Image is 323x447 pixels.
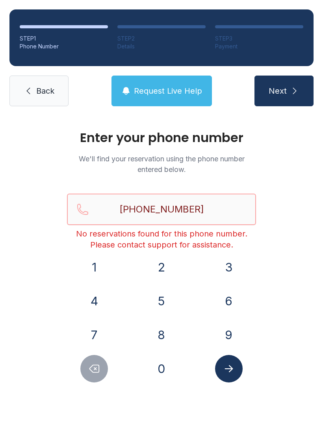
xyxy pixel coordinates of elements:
div: Phone Number [20,42,108,50]
span: Back [36,85,54,96]
span: Next [269,85,287,96]
button: 1 [80,253,108,281]
button: 0 [148,355,175,382]
div: STEP 3 [215,35,303,42]
div: Payment [215,42,303,50]
button: 8 [148,321,175,349]
button: 2 [148,253,175,281]
button: 6 [215,287,243,315]
button: 3 [215,253,243,281]
h1: Enter your phone number [67,131,256,144]
div: STEP 2 [117,35,206,42]
button: 4 [80,287,108,315]
button: Submit lookup form [215,355,243,382]
span: Request Live Help [134,85,202,96]
p: We'll find your reservation using the phone number entered below. [67,153,256,175]
div: Details [117,42,206,50]
button: 9 [215,321,243,349]
button: Delete number [80,355,108,382]
div: No reservations found for this phone number. Please contact support for assistance. [67,228,256,250]
button: 5 [148,287,175,315]
button: 7 [80,321,108,349]
div: STEP 1 [20,35,108,42]
input: Reservation phone number [67,194,256,225]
